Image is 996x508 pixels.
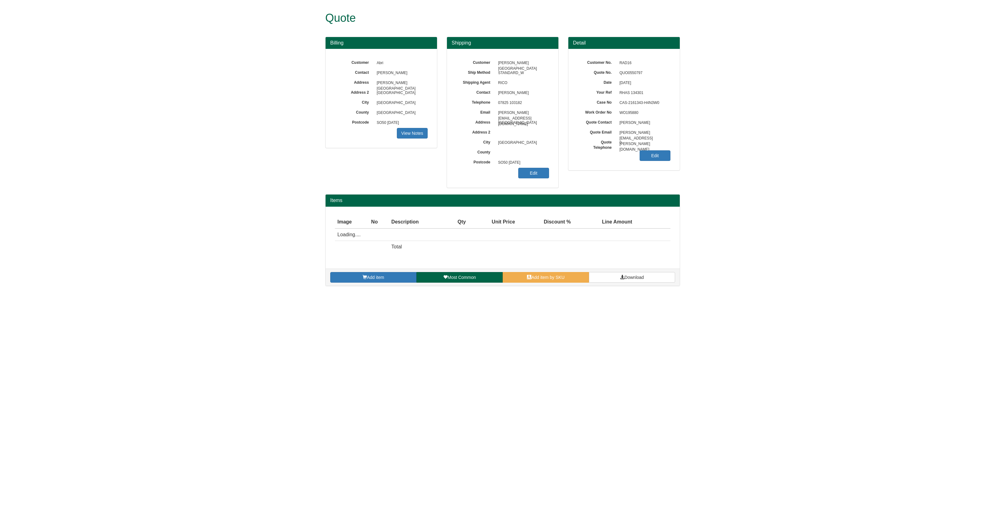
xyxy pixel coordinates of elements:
span: [DATE] [616,78,670,88]
label: Address 2 [456,128,495,135]
label: Email [456,108,495,115]
span: Add item [367,275,384,280]
span: [PERSON_NAME][EMAIL_ADDRESS][PERSON_NAME][DOMAIN_NAME] [616,128,670,138]
th: Unit Price [468,216,518,228]
label: Customer [335,58,374,65]
h1: Quote [325,12,657,24]
a: View Notes [397,128,428,139]
span: [PERSON_NAME] [374,68,428,78]
span: WO195880 [619,111,638,115]
span: [GEOGRAPHIC_DATA] [374,88,428,98]
span: QUO0550797 [616,68,670,78]
label: City [335,98,374,105]
span: 07825 103182 [495,98,549,108]
label: Telephone [456,98,495,105]
span: Download [624,275,644,280]
span: 0 [616,138,670,148]
span: STANDARD_W [495,68,549,78]
label: Contact [335,68,374,75]
span: SO50 [DATE] [495,158,549,168]
span: RICO [495,78,549,88]
th: Description [389,216,445,228]
label: Shipping Agent [456,78,495,85]
th: Discount % [518,216,574,228]
th: Line Amount [573,216,635,228]
label: Postcode [335,118,374,125]
label: Quote Email [578,128,616,135]
span: [GEOGRAPHIC_DATA] [374,108,428,118]
a: Edit [640,150,670,161]
span: SO50 [DATE] [374,118,428,128]
label: County [456,148,495,155]
label: Address 2 [335,88,374,95]
label: Customer No. [578,58,616,65]
span: [PERSON_NAME] [616,118,670,128]
span: Add item by SKU [531,275,565,280]
span: [GEOGRAPHIC_DATA] [374,98,428,108]
td: Loading.... [335,228,635,241]
h2: Items [330,198,675,203]
label: Quote No. [578,68,616,75]
label: County [335,108,374,115]
span: Abri [374,58,428,68]
label: Postcode [456,158,495,165]
td: Total [389,241,445,253]
h3: Shipping [452,40,554,46]
label: Address [335,78,374,85]
label: Case No [578,98,616,105]
label: Work Order No [578,108,616,115]
span: Most Common [448,275,476,280]
th: Qty [445,216,468,228]
label: Your Ref [578,88,616,95]
a: Edit [518,168,549,178]
span: RAD16 [616,58,670,68]
h3: Detail [573,40,675,46]
th: No [369,216,389,228]
span: [GEOGRAPHIC_DATA] [495,138,549,148]
span: [GEOGRAPHIC_DATA] [495,118,549,128]
label: Quote Telephone [578,138,616,150]
span: [PERSON_NAME][GEOGRAPHIC_DATA] [374,78,428,88]
label: City [456,138,495,145]
label: Customer [456,58,495,65]
span: CAS-2161343-H4N3W0 [616,98,670,108]
label: Address [456,118,495,125]
h3: Billing [330,40,432,46]
span: RHAS 134301 [616,88,670,98]
th: Image [335,216,369,228]
label: Quote Contact [578,118,616,125]
span: [PERSON_NAME] [495,88,549,98]
span: [PERSON_NAME][GEOGRAPHIC_DATA] [495,58,549,68]
label: Date [578,78,616,85]
label: Ship Method [456,68,495,75]
label: Contact [456,88,495,95]
span: [PERSON_NAME][EMAIL_ADDRESS][DOMAIN_NAME] [495,108,549,118]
